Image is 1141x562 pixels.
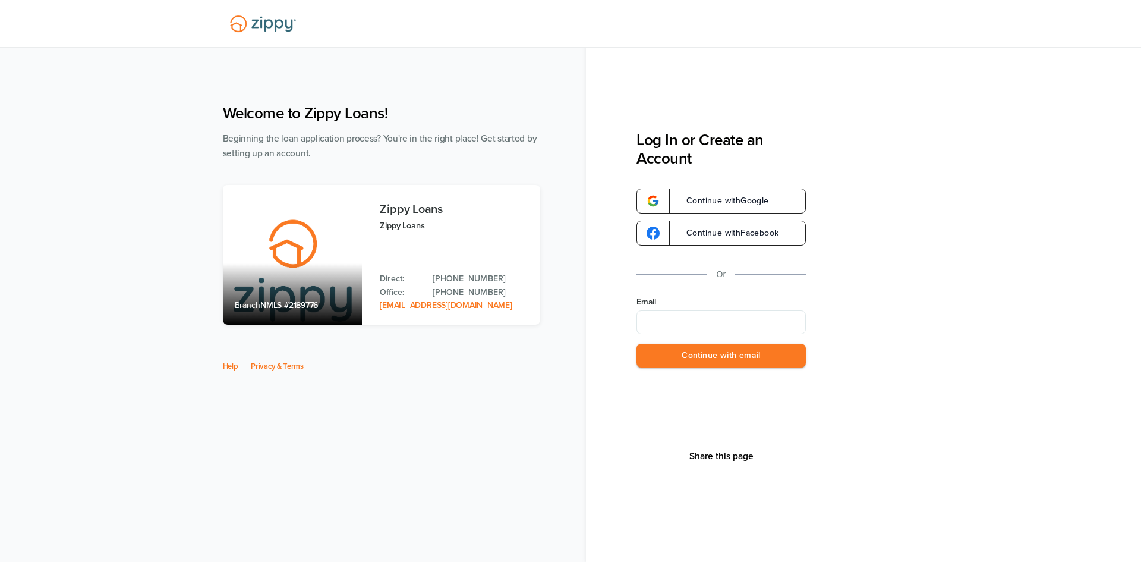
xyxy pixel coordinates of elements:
a: Email Address: zippyguide@zippymh.com [380,300,512,310]
p: Zippy Loans [380,219,528,233]
button: Continue with email [636,344,806,368]
label: Email [636,296,806,308]
span: Continue with Facebook [674,229,778,237]
span: Beginning the loan application process? You're in the right place! Get started by setting up an a... [223,133,537,159]
span: Branch [235,300,261,310]
a: google-logoContinue withGoogle [636,189,806,214]
a: Help [223,362,238,371]
a: Office Phone: 512-975-2947 [433,286,528,299]
a: Direct Phone: 512-975-2947 [433,272,528,285]
p: Office: [380,286,421,299]
img: google-logo [647,194,660,208]
p: Or [717,267,726,282]
button: Share This Page [686,450,757,462]
a: google-logoContinue withFacebook [636,221,806,246]
img: Lender Logo [223,10,303,37]
a: Privacy & Terms [251,362,304,371]
input: Email Address [636,310,806,334]
img: google-logo [647,227,660,240]
h3: Zippy Loans [380,203,528,216]
h1: Welcome to Zippy Loans! [223,104,540,123]
span: NMLS #2189776 [260,300,318,310]
p: Direct: [380,272,421,285]
span: Continue with Google [674,197,769,205]
h3: Log In or Create an Account [636,131,806,168]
